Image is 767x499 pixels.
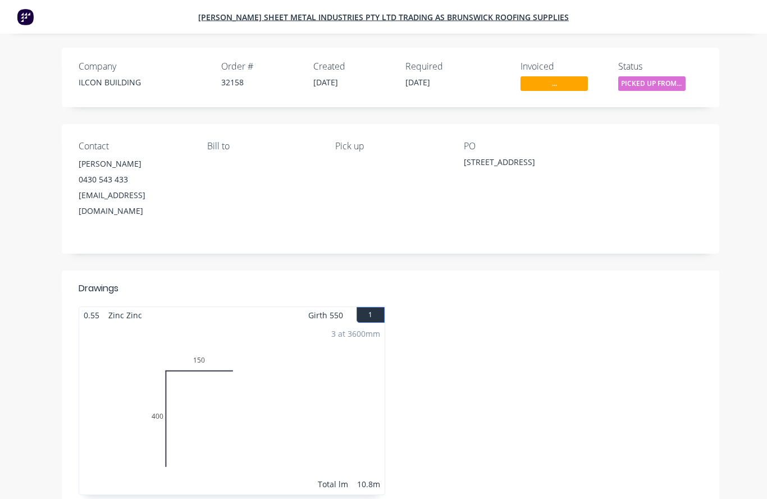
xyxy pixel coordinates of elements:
img: Factory [17,8,34,25]
div: PO [464,141,574,152]
div: Company [79,61,208,72]
span: [DATE] [313,77,338,88]
div: Status [618,61,702,72]
span: ... [521,76,588,90]
div: [STREET_ADDRESS] [464,156,574,172]
span: 0.55 [79,307,104,323]
span: PICKED UP FROM ... [618,76,686,90]
div: Order # [221,61,300,72]
div: 10.8m [357,478,380,490]
div: [PERSON_NAME]0430 543 433[EMAIL_ADDRESS][DOMAIN_NAME] [79,156,189,219]
span: Girth 550 [308,307,343,323]
div: ILCON BUILDING [79,76,208,88]
div: Required [405,61,484,72]
div: [PERSON_NAME] [79,156,189,172]
button: 1 [357,307,385,323]
div: 32158 [221,76,300,88]
div: 3 at 3600mm [331,328,380,340]
div: 0430 543 433 [79,172,189,187]
a: [PERSON_NAME] Sheet Metal Industries PTY LTD trading as Brunswick Roofing Supplies [198,12,569,22]
div: [EMAIL_ADDRESS][DOMAIN_NAME] [79,187,189,219]
span: [DATE] [405,77,430,88]
div: Contact [79,141,189,152]
span: Zinc Zinc [104,307,147,323]
div: Drawings [79,282,118,295]
div: Bill to [207,141,318,152]
div: Created [313,61,392,72]
div: Pick up [335,141,446,152]
div: 04001503 at 3600mmTotal lm10.8m [79,323,385,495]
div: Total lm [318,478,348,490]
div: Invoiced [521,61,605,72]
